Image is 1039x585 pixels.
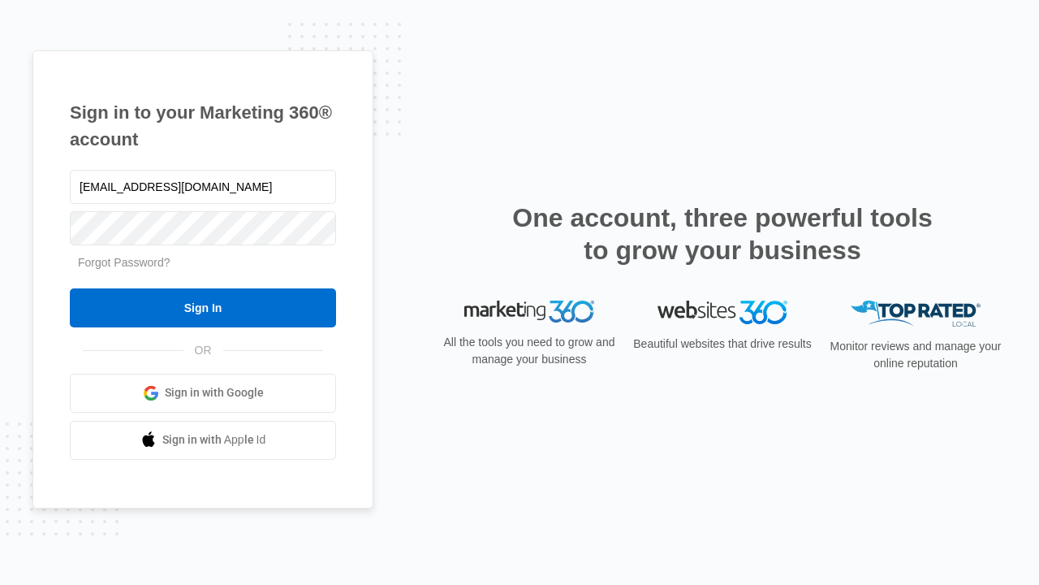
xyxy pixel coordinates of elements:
[183,342,223,359] span: OR
[851,301,981,327] img: Top Rated Local
[165,384,264,401] span: Sign in with Google
[438,334,620,368] p: All the tools you need to grow and manage your business
[825,338,1007,372] p: Monitor reviews and manage your online reputation
[70,170,336,204] input: Email
[70,374,336,413] a: Sign in with Google
[162,431,266,448] span: Sign in with Apple Id
[78,256,170,269] a: Forgot Password?
[70,99,336,153] h1: Sign in to your Marketing 360® account
[464,301,594,323] img: Marketing 360
[657,301,787,324] img: Websites 360
[632,336,813,353] p: Beautiful websites that drive results
[70,288,336,327] input: Sign In
[70,421,336,460] a: Sign in with Apple Id
[507,201,938,266] h2: One account, three powerful tools to grow your business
